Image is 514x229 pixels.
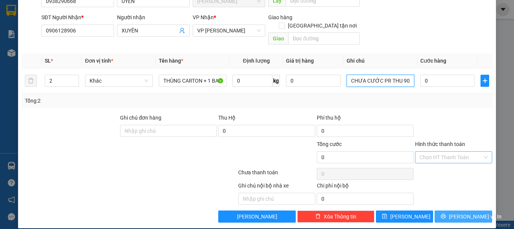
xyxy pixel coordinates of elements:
div: Chưa thanh toán [237,168,316,181]
span: VP Phan Rang [197,25,261,36]
button: delete [25,75,37,87]
div: 0908160732 [6,32,67,43]
span: VP Nhận [193,14,214,20]
th: Ghi chú [344,54,417,68]
input: Ghi Chú [347,75,414,87]
span: delete [315,214,321,220]
input: Nhập ghi chú [238,193,315,205]
button: plus [481,75,489,87]
span: Thu Hộ [218,115,236,121]
div: SĐT Người Nhận [41,13,114,22]
span: SL [45,58,51,64]
span: Tên hàng [159,58,183,64]
span: [PERSON_NAME] và In [449,212,502,221]
div: 50.000 [6,49,68,58]
span: Gửi: [6,6,18,14]
button: [PERSON_NAME] [218,211,295,223]
input: VD: Bàn, Ghế [159,75,227,87]
button: printer[PERSON_NAME] và In [435,211,492,223]
span: [GEOGRAPHIC_DATA] tận nơi [285,22,360,30]
span: Giao hàng [268,14,292,20]
div: PHÚC [72,25,132,34]
div: [PERSON_NAME] [6,6,67,23]
span: Giá trị hàng [286,58,314,64]
span: printer [441,214,446,220]
div: Ghi chú nội bộ nhà xe [238,181,315,193]
span: plus [481,78,489,84]
span: [PERSON_NAME] [237,212,277,221]
div: VP [PERSON_NAME] [72,6,132,25]
div: Người nhận [117,13,190,22]
label: Ghi chú đơn hàng [120,115,161,121]
button: save[PERSON_NAME] [376,211,433,223]
span: Đơn vị tính [85,58,113,64]
div: Phí thu hộ [317,114,414,125]
div: Tổng: 2 [25,97,199,105]
span: user-add [179,28,185,34]
span: save [382,214,387,220]
span: CR : [6,49,17,57]
span: Khác [90,75,148,86]
span: Cước hàng [420,58,446,64]
span: Xóa Thông tin [324,212,356,221]
button: deleteXóa Thông tin [297,211,374,223]
span: Định lượng [243,58,269,64]
input: 0 [286,75,340,87]
div: Chi phí nội bộ [317,181,414,193]
label: Hình thức thanh toán [415,141,465,147]
div: NGUYÊN [6,23,67,32]
span: Tổng cước [317,141,342,147]
span: [PERSON_NAME] [390,212,430,221]
input: Dọc đường [288,32,360,45]
span: Giao [268,32,288,45]
div: 0975779771 [72,34,132,44]
span: kg [272,75,280,87]
span: Nhận: [72,7,90,15]
input: Ghi chú đơn hàng [120,125,217,137]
